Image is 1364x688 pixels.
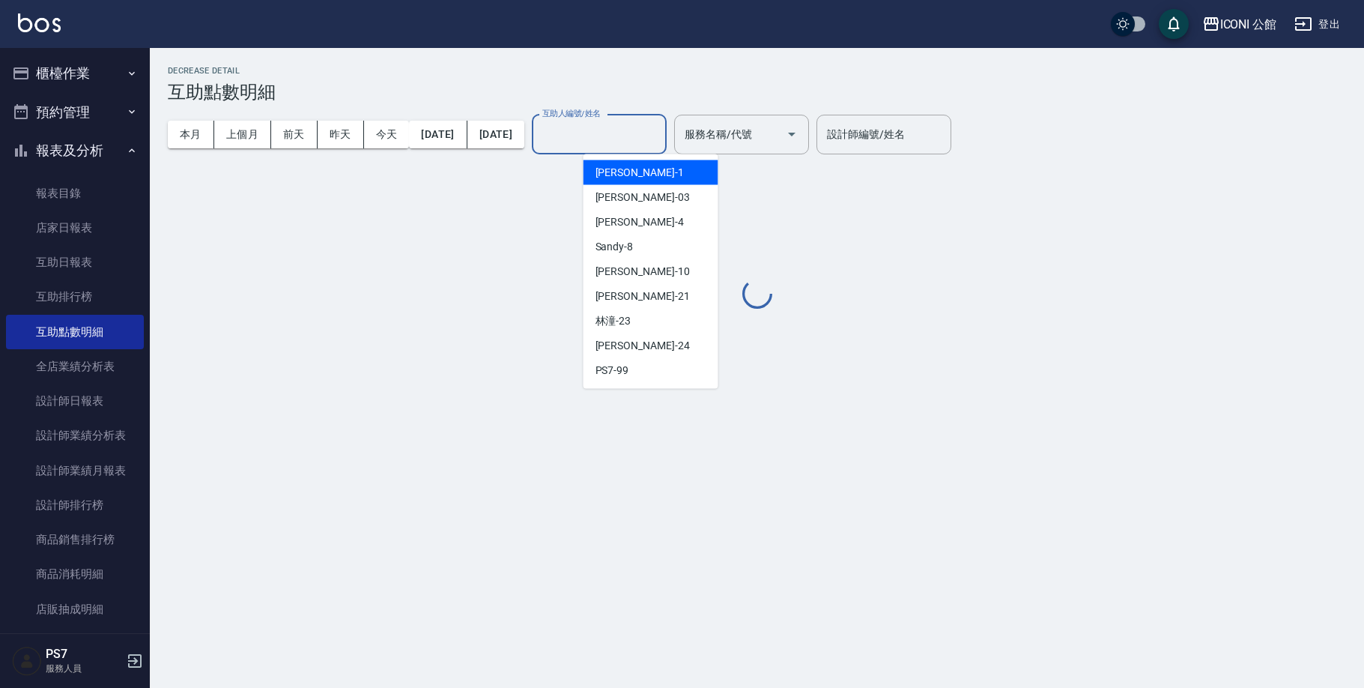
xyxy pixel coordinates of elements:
[595,239,634,255] span: Sandy -8
[364,121,410,148] button: 今天
[6,522,144,557] a: 商品銷售排行榜
[168,66,1346,76] h2: Decrease Detail
[6,627,144,661] a: 顧客入金餘額表
[780,122,804,146] button: Open
[46,662,122,675] p: 服務人員
[6,488,144,522] a: 設計師排行榜
[542,108,601,119] label: 互助人編號/姓名
[168,121,214,148] button: 本月
[595,363,629,378] span: PS7 -99
[6,315,144,349] a: 互助點數明細
[467,121,524,148] button: [DATE]
[214,121,271,148] button: 上個月
[595,289,690,304] span: [PERSON_NAME] -21
[6,211,144,245] a: 店家日報表
[46,647,122,662] h5: PS7
[1159,9,1189,39] button: save
[18,13,61,32] img: Logo
[318,121,364,148] button: 昨天
[6,592,144,627] a: 店販抽成明細
[6,280,144,314] a: 互助排行榜
[409,121,467,148] button: [DATE]
[6,54,144,93] button: 櫃檯作業
[595,264,690,280] span: [PERSON_NAME] -10
[6,418,144,453] a: 設計師業績分析表
[595,165,684,181] span: [PERSON_NAME] -1
[168,82,1346,103] h3: 互助點數明細
[6,131,144,170] button: 報表及分析
[6,176,144,211] a: 報表目錄
[1220,15,1277,34] div: ICONI 公館
[1288,10,1346,38] button: 登出
[1196,9,1283,40] button: ICONI 公館
[6,93,144,132] button: 預約管理
[12,646,42,676] img: Person
[271,121,318,148] button: 前天
[595,338,690,354] span: [PERSON_NAME] -24
[6,557,144,591] a: 商品消耗明細
[595,313,631,329] span: 林潼 -23
[6,453,144,488] a: 設計師業績月報表
[6,384,144,418] a: 設計師日報表
[595,190,690,205] span: [PERSON_NAME] -03
[595,214,684,230] span: [PERSON_NAME] -4
[6,245,144,280] a: 互助日報表
[6,349,144,384] a: 全店業績分析表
